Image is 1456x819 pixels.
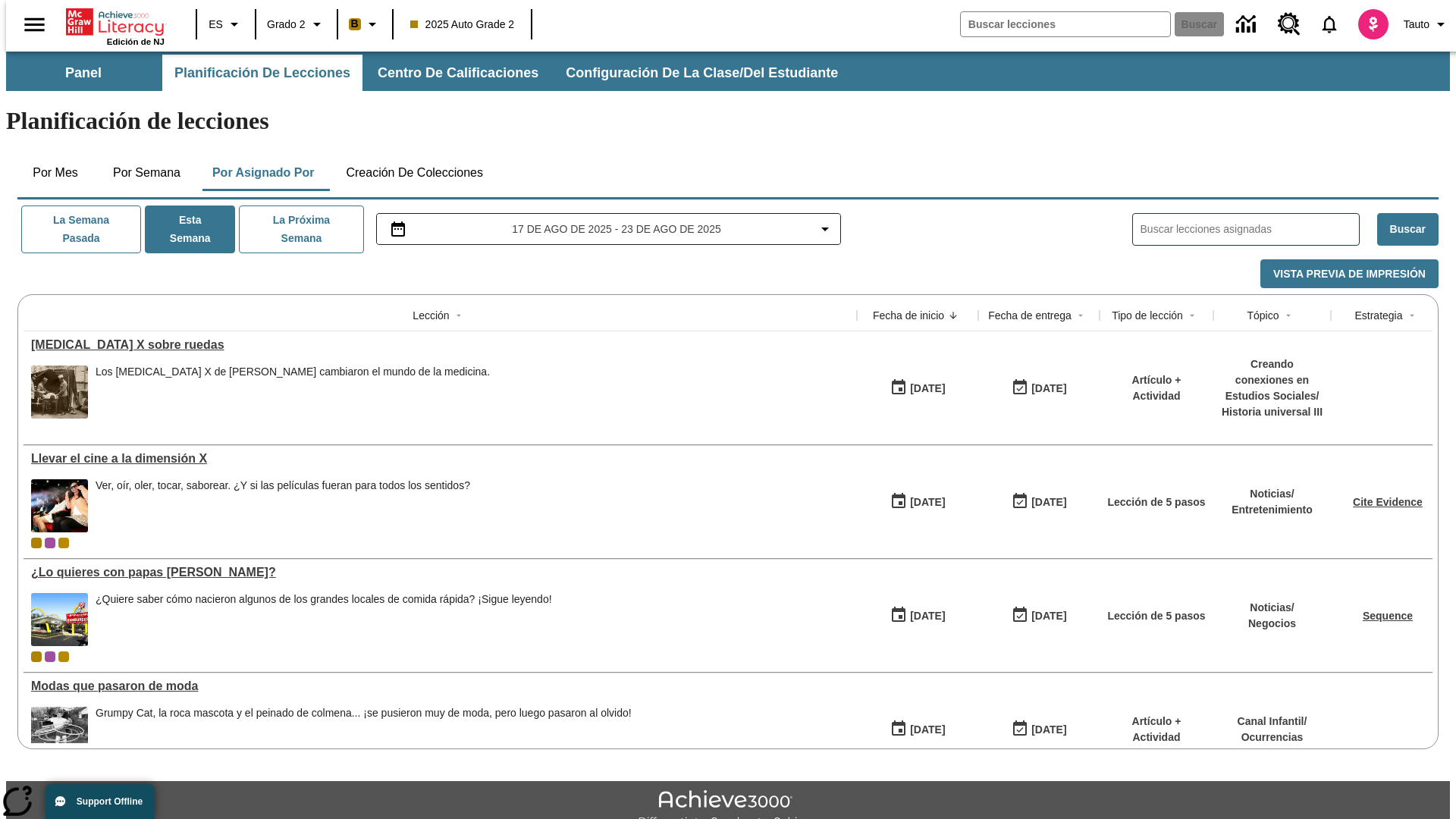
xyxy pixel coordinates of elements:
span: 2025 Auto Grade 2 [410,17,515,33]
div: [DATE] [1031,493,1066,512]
div: Tópico [1247,308,1279,323]
p: Artículo + Actividad [1107,714,1206,745]
span: ES [209,17,223,33]
div: Rayos X sobre ruedas [31,338,849,352]
img: Foto en blanco y negro de dos personas uniformadas colocando a un hombre en una máquina de rayos ... [31,366,88,419]
button: 07/03/26: Último día en que podrá accederse la lección [1006,601,1072,630]
button: 08/20/25: Primer día en que estuvo disponible la lección [885,374,950,403]
img: El panel situado frente a los asientos rocía con agua nebulizada al feliz público en un cine equi... [31,479,88,532]
div: OL 2025 Auto Grade 3 [45,651,55,662]
button: Configuración de la clase/del estudiante [554,55,850,91]
div: Ver, oír, oler, tocar, saborear. ¿Y si las películas fueran para todos los sentidos? [96,479,470,532]
div: Grumpy Cat, la roca mascota y el peinado de colmena... ¡se pusieron muy de moda, pero luego pasar... [96,707,632,720]
button: Lenguaje: ES, Selecciona un idioma [202,11,250,38]
img: Uno de los primeros locales de McDonald's, con el icónico letrero rojo y los arcos amarillos. [31,593,88,646]
div: Clase actual [31,651,42,662]
p: Entretenimiento [1232,502,1313,518]
p: Negocios [1248,616,1296,632]
img: foto en blanco y negro de una chica haciendo girar unos hula-hulas en la década de 1950 [31,707,88,760]
button: La próxima semana [239,206,363,253]
button: Perfil/Configuración [1398,11,1456,38]
div: Clase actual [31,538,42,548]
button: 08/20/25: Último día en que podrá accederse la lección [1006,374,1072,403]
button: Sort [450,306,468,325]
a: Rayos X sobre ruedas, Lecciones [31,338,849,352]
p: Lección de 5 pasos [1107,494,1205,510]
button: La semana pasada [21,206,141,253]
div: New 2025 class [58,538,69,548]
a: Portada [66,7,165,37]
button: 06/30/26: Último día en que podrá accederse la lección [1006,715,1072,744]
div: Portada [66,5,165,46]
img: avatar image [1358,9,1389,39]
div: Subbarra de navegación [6,52,1450,91]
div: [DATE] [1031,379,1066,398]
span: Edición de NJ [107,37,165,46]
button: Vista previa de impresión [1260,259,1439,289]
div: Subbarra de navegación [6,55,852,91]
button: Centro de calificaciones [366,55,551,91]
button: Support Offline [45,784,155,819]
button: Sort [1279,306,1298,325]
input: Buscar lecciones asignadas [1141,218,1359,240]
svg: Collapse Date Range Filter [816,220,834,238]
div: Fecha de inicio [873,308,944,323]
button: Boost El color de la clase es anaranjado claro. Cambiar el color de la clase. [343,11,388,38]
button: 08/18/25: Primer día en que estuvo disponible la lección [885,488,950,516]
div: Tipo de lección [1112,308,1183,323]
button: Esta semana [145,206,235,253]
p: Artículo + Actividad [1107,372,1206,404]
button: 07/26/25: Primer día en que estuvo disponible la lección [885,601,950,630]
button: 08/24/25: Último día en que podrá accederse la lección [1006,488,1072,516]
div: [DATE] [1031,720,1066,739]
div: ¿Lo quieres con papas fritas? [31,566,849,579]
p: Noticias / [1248,600,1296,616]
p: Historia universal III [1221,404,1323,420]
button: Escoja un nuevo avatar [1349,5,1398,44]
a: Llevar el cine a la dimensión X, Lecciones [31,452,849,466]
div: Grumpy Cat, la roca mascota y el peinado de colmena... ¡se pusieron muy de moda, pero luego pasar... [96,707,632,760]
p: Creando conexiones en Estudios Sociales / [1221,356,1323,404]
button: Creación de colecciones [334,155,495,191]
div: New 2025 class [58,651,69,662]
div: [DATE] [1031,607,1066,626]
div: Estrategia [1354,308,1402,323]
button: Sort [944,306,962,325]
p: Lección de 5 pasos [1107,608,1205,624]
div: ¿Quiere saber cómo nacieron algunos de los grandes locales de comida rápida? ¡Sigue leyendo! [96,593,552,646]
span: Grado 2 [267,17,306,33]
button: Por semana [101,155,193,191]
div: Lección [413,308,449,323]
button: Seleccione el intervalo de fechas opción del menú [383,220,835,238]
div: [DATE] [910,493,945,512]
h1: Planificación de lecciones [6,107,1450,135]
div: Los [MEDICAL_DATA] X de [PERSON_NAME] cambiaron el mundo de la medicina. [96,366,490,378]
span: Tauto [1404,17,1429,33]
button: Grado: Grado 2, Elige un grado [261,11,332,38]
a: Centro de información [1227,4,1269,45]
button: Abrir el menú lateral [12,2,57,47]
div: Fecha de entrega [988,308,1072,323]
span: Support Offline [77,796,143,807]
div: [DATE] [910,720,945,739]
a: ¿Lo quieres con papas fritas?, Lecciones [31,566,849,579]
button: Buscar [1377,213,1439,246]
p: Canal Infantil / [1238,714,1307,730]
button: Sort [1403,306,1421,325]
div: ¿Quiere saber cómo nacieron algunos de los grandes locales de comida rápida? ¡Sigue leyendo! [96,593,552,606]
div: Los rayos X de Marie Curie cambiaron el mundo de la medicina. [96,366,490,419]
button: Por asignado por [200,155,327,191]
p: Ocurrencias [1238,730,1307,745]
div: [DATE] [910,607,945,626]
a: Modas que pasaron de moda, Lecciones [31,679,849,693]
div: OL 2025 Auto Grade 3 [45,538,55,548]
